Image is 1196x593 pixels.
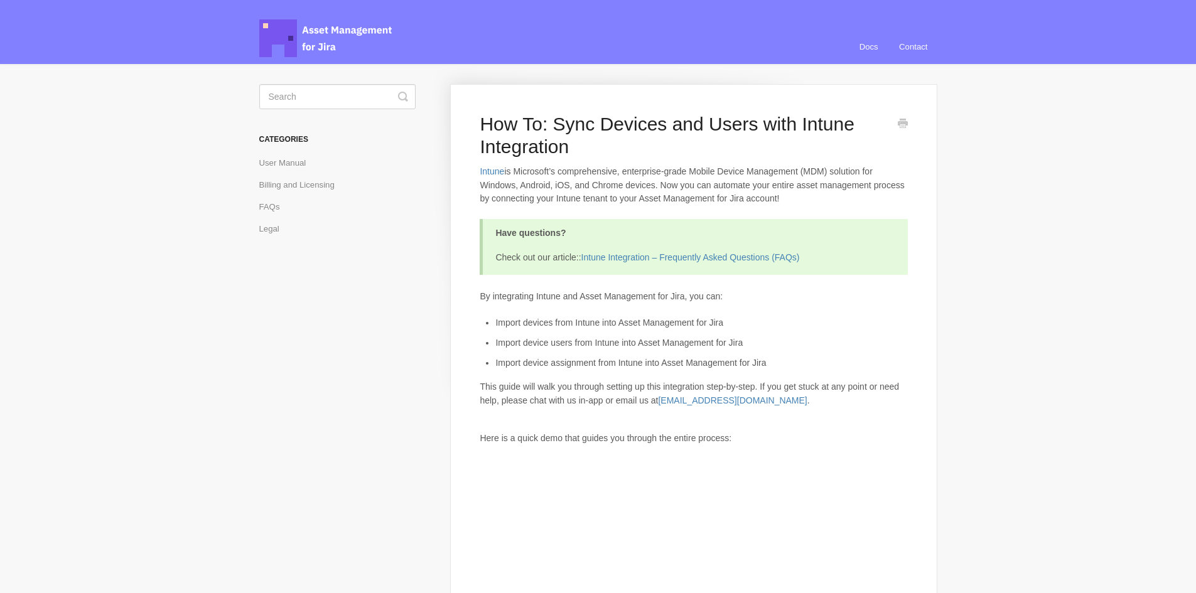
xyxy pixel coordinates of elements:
li: Import device assignment from Intune into Asset Management for Jira [495,356,907,370]
p: Here is a quick demo that guides you through the entire process: [480,432,907,446]
p: Check out our article:: [495,251,892,265]
h3: Categories [259,128,416,151]
input: Search [259,84,416,109]
li: Import devices from Intune into Asset Management for Jira [495,316,907,330]
a: [EMAIL_ADDRESS][DOMAIN_NAME] [658,395,807,405]
a: User Manual [259,153,316,173]
h1: How To: Sync Devices and Users with Intune Integration [480,113,888,158]
a: Contact [890,30,937,64]
a: Intune Integration – Frequently Asked Questions (FAQs) [581,252,800,262]
b: Have questions? [495,228,566,238]
li: Import device users from Intune into Asset Management for Jira [495,336,907,350]
a: Print this Article [898,118,908,132]
a: FAQs [259,197,289,217]
a: Billing and Licensing [259,175,344,195]
p: By integrating Intune and Asset Management for Jira, you can: [480,290,907,304]
a: Docs [850,30,888,64]
p: is Microsoft’s comprehensive, enterprise-grade Mobile Device Management (MDM) solution for Window... [480,165,907,206]
a: Legal [259,219,289,239]
p: This guide will walk you through setting up this integration step-by-step. If you get stuck at an... [480,380,907,407]
span: Asset Management for Jira Docs [259,19,394,57]
a: Intune [480,166,504,176]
